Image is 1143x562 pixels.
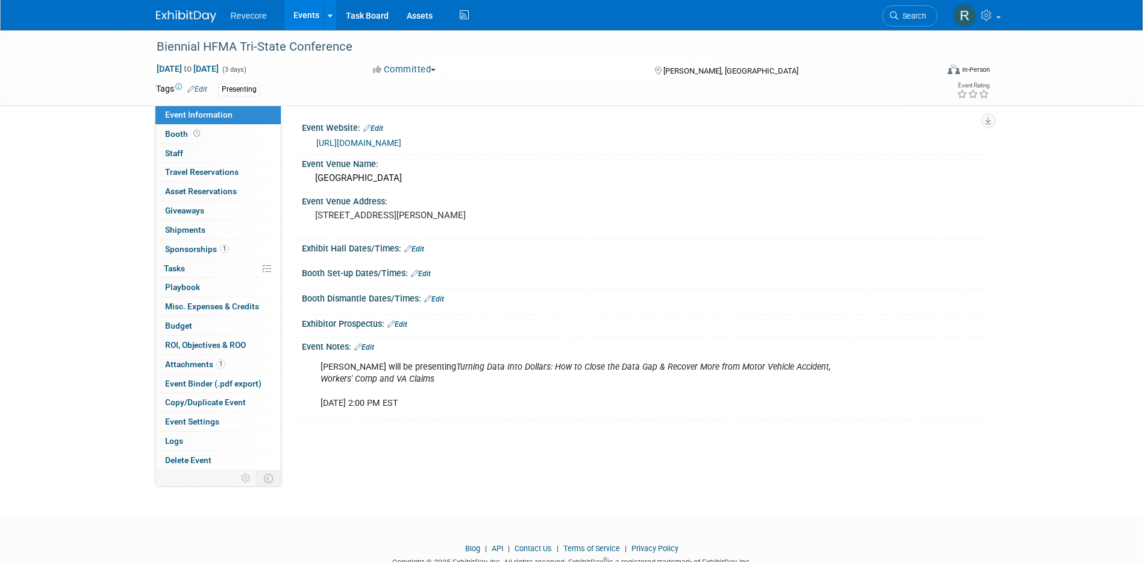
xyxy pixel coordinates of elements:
[165,436,183,446] span: Logs
[155,125,281,144] a: Booth
[165,302,259,311] span: Misc. Expenses & Credits
[321,362,831,384] i: Turning Data Into Dollars: How to Close the Data Gap & Recover More from Motor Vehicle Accident, ...
[155,163,281,182] a: Travel Reservations
[424,295,444,303] a: Edit
[302,289,988,305] div: Booth Dismantle Dates/Times:
[165,148,183,158] span: Staff
[554,544,562,553] span: |
[165,340,246,350] span: ROI, Objectives & ROO
[492,544,503,553] a: API
[155,240,281,259] a: Sponsorships1
[631,544,678,553] a: Privacy Policy
[165,244,229,254] span: Sponsorships
[182,64,193,74] span: to
[155,297,281,316] a: Misc. Expenses & Credits
[155,221,281,239] a: Shipments
[231,11,267,21] span: Revecore
[155,144,281,163] a: Staff
[165,417,219,426] span: Event Settings
[187,85,207,93] a: Edit
[962,65,990,74] div: In-Person
[156,83,207,96] td: Tags
[155,432,281,450] a: Logs
[155,201,281,220] a: Giveaways
[165,167,239,177] span: Travel Reservations
[155,451,281,470] a: Delete Event
[220,244,229,253] span: 1
[311,169,979,188] div: [GEOGRAPHIC_DATA]
[218,83,260,96] div: Presenting
[302,192,988,207] div: Event Venue Address:
[404,245,424,253] a: Edit
[515,544,552,553] a: Contact Us
[165,110,233,119] span: Event Information
[302,338,988,353] div: Event Notes:
[155,393,281,412] a: Copy/Duplicate Event
[315,210,574,221] pre: [STREET_ADDRESS][PERSON_NAME]
[221,66,246,74] span: (3 days)
[165,455,211,465] span: Delete Event
[164,264,185,273] span: Tasks
[316,138,401,148] a: [URL][DOMAIN_NAME]
[898,11,926,21] span: Search
[236,470,257,486] td: Personalize Event Tab Strip
[155,374,281,393] a: Event Binder (.pdf export)
[165,397,246,407] span: Copy/Duplicate Event
[411,270,431,278] a: Edit
[363,124,383,133] a: Edit
[387,320,407,329] a: Edit
[302,264,988,280] div: Booth Set-up Dates/Times:
[882,5,938,27] a: Search
[216,359,225,368] span: 1
[155,355,281,374] a: Attachments1
[866,63,991,81] div: Event Format
[302,155,988,170] div: Event Venue Name:
[165,282,200,292] span: Playbook
[156,63,219,74] span: [DATE] [DATE]
[505,544,513,553] span: |
[165,379,261,388] span: Event Binder (.pdf export)
[165,129,202,139] span: Booth
[312,355,855,415] div: [PERSON_NAME] will be presenting [DATE] 2:00 PM EST
[948,65,960,74] img: Format-Inperson.png
[155,336,281,355] a: ROI, Objectives & ROO
[354,343,374,352] a: Edit
[156,10,216,22] img: ExhibitDay
[155,278,281,297] a: Playbook
[482,544,490,553] span: |
[302,315,988,330] div: Exhibitor Prospectus:
[369,63,440,76] button: Committed
[953,4,976,27] img: Rachael Sires
[563,544,620,553] a: Terms of Service
[155,317,281,335] a: Budget
[302,239,988,255] div: Exhibit Hall Dates/Times:
[957,83,989,89] div: Event Rating
[165,359,225,369] span: Attachments
[622,544,630,553] span: |
[165,225,205,235] span: Shipments
[155,106,281,124] a: Event Information
[155,182,281,201] a: Asset Reservations
[465,544,480,553] a: Blog
[663,66,798,75] span: [PERSON_NAME], [GEOGRAPHIC_DATA]
[191,129,202,138] span: Booth not reserved yet
[155,259,281,278] a: Tasks
[165,206,204,215] span: Giveaways
[302,119,988,134] div: Event Website:
[152,36,919,58] div: Biennial HFMA Tri-State Conference
[165,321,192,330] span: Budget
[256,470,281,486] td: Toggle Event Tabs
[165,186,237,196] span: Asset Reservations
[155,412,281,431] a: Event Settings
